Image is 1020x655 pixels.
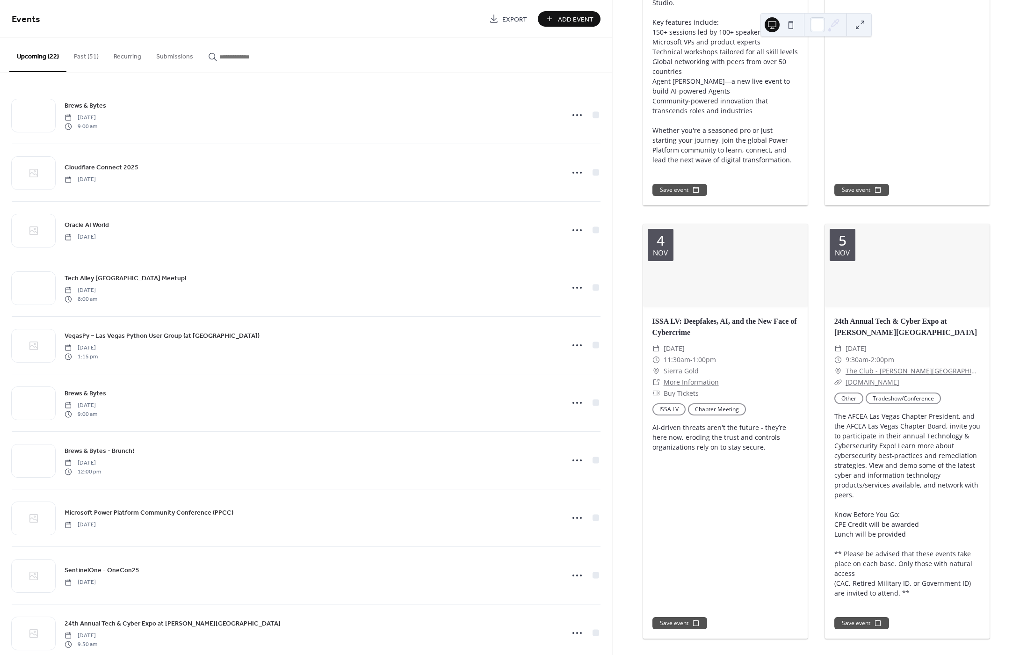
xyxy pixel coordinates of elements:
div: 4 [657,233,665,247]
span: [DATE] [664,343,685,354]
span: 9:30am [846,354,868,365]
a: Microsoft Power Platform Community Conference (PPCC) [65,507,233,518]
span: [DATE] [65,578,96,587]
button: Save event [652,184,707,196]
span: - [690,354,693,365]
a: Oracle AI World [65,219,109,230]
a: [DOMAIN_NAME] [846,378,899,386]
span: Oracle AI World [65,220,109,230]
button: Past (51) [66,38,106,71]
span: Tech Alley [GEOGRAPHIC_DATA] Meetup! [65,274,187,284]
div: AI-driven threats aren't the future - they’re here now, eroding the trust and controls organizati... [643,422,808,452]
span: Microsoft Power Platform Community Conference (PPCC) [65,508,233,518]
span: Export [502,15,527,24]
span: Brews & Bytes [65,101,106,111]
button: Save event [834,617,889,629]
span: 24th Annual Tech & Cyber Expo at [PERSON_NAME][GEOGRAPHIC_DATA] [65,619,281,629]
span: VegasPy – Las Vegas Python User Group (at [GEOGRAPHIC_DATA]) [65,331,260,341]
a: Tech Alley [GEOGRAPHIC_DATA] Meetup! [65,273,187,284]
div: ​ [834,377,842,388]
span: [DATE] [846,343,867,354]
a: Buy Tickets [664,389,699,398]
span: SentinelOne - OneCon25 [65,566,139,575]
span: Brews & Bytes - Brunch! [65,446,134,456]
span: [DATE] [65,521,96,529]
div: Nov [653,249,668,256]
span: Cloudflare Connect 2025 [65,163,138,173]
a: Brews & Bytes [65,388,106,399]
div: ​ [834,343,842,354]
button: Add Event [538,11,600,27]
span: 2:00pm [871,354,894,365]
a: ISSA LV: Deepfakes, AI, and the New Face of Cybercrime [652,317,797,336]
button: Upcoming (22) [9,38,66,72]
div: ​ [652,365,660,377]
a: Brews & Bytes - Brunch! [65,445,134,456]
a: Export [482,11,534,27]
a: SentinelOne - OneCon25 [65,565,139,575]
span: - [868,354,871,365]
div: The AFCEA Las Vegas Chapter President, and the AFCEA Las Vegas Chapter Board, invite you to parti... [825,411,990,598]
a: The Club - [PERSON_NAME][GEOGRAPHIC_DATA] , [STREET_ADDRESS][PERSON_NAME][PERSON_NAME] [846,365,980,377]
div: ​ [652,343,660,354]
div: ​ [652,354,660,365]
span: Add Event [558,15,593,24]
button: Recurring [106,38,149,71]
span: Events [12,10,40,29]
a: Brews & Bytes [65,100,106,111]
div: ​ [652,377,660,388]
div: ​ [834,354,842,365]
button: Submissions [149,38,201,71]
span: 9:30 am [65,640,97,648]
span: 8:00 am [65,295,97,303]
a: 24th Annual Tech & Cyber Expo at [PERSON_NAME][GEOGRAPHIC_DATA] [65,618,281,629]
div: ​ [652,388,660,399]
span: 1:15 pm [65,352,98,361]
span: 1:00pm [693,354,716,365]
a: Cloudflare Connect 2025 [65,162,138,173]
span: Sierra Gold [664,365,699,377]
span: [DATE] [65,233,96,241]
span: 11:30am [664,354,690,365]
span: [DATE] [65,632,97,640]
button: Save event [652,617,707,629]
span: [DATE] [65,401,97,410]
div: ​ [834,365,842,377]
div: Nov [835,249,850,256]
span: 12:00 pm [65,467,101,476]
button: Save event [834,184,889,196]
a: 24th Annual Tech & Cyber Expo at [PERSON_NAME][GEOGRAPHIC_DATA] [834,317,977,336]
span: 9:00 am [65,410,97,418]
span: [DATE] [65,459,101,467]
span: [DATE] [65,344,98,352]
div: 5 [839,233,846,247]
a: More Information [664,378,719,386]
span: Brews & Bytes [65,389,106,399]
span: 9:00 am [65,122,97,131]
span: [DATE] [65,175,96,184]
a: VegasPy – Las Vegas Python User Group (at [GEOGRAPHIC_DATA]) [65,330,260,341]
span: [DATE] [65,114,97,122]
span: [DATE] [65,286,97,295]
